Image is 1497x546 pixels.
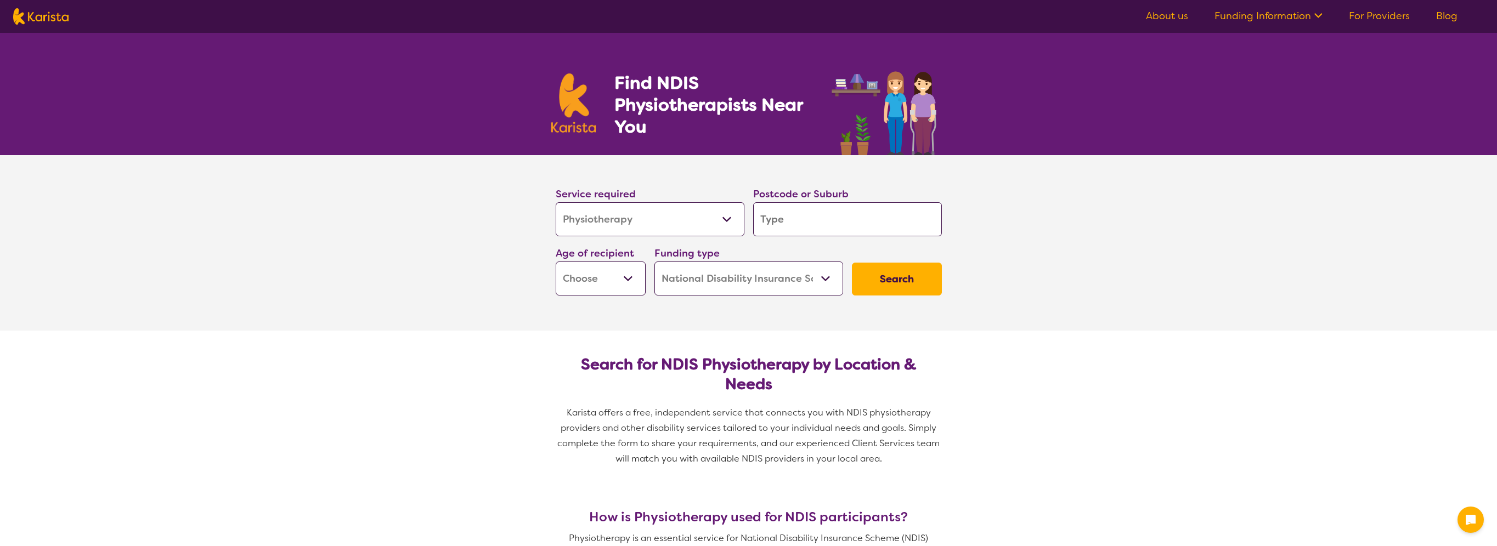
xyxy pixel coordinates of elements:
[551,73,596,133] img: Karista logo
[1436,9,1458,22] a: Blog
[828,59,946,155] img: physiotherapy
[551,405,946,467] p: Karista offers a free, independent service that connects you with NDIS physiotherapy providers an...
[564,355,933,394] h2: Search for NDIS Physiotherapy by Location & Needs
[1146,9,1188,22] a: About us
[753,187,849,201] label: Postcode or Suburb
[1214,9,1323,22] a: Funding Information
[551,509,946,525] h3: How is Physiotherapy used for NDIS participants?
[654,247,720,260] label: Funding type
[13,8,69,25] img: Karista logo
[1349,9,1410,22] a: For Providers
[614,72,817,138] h1: Find NDIS Physiotherapists Near You
[753,202,942,236] input: Type
[556,187,636,201] label: Service required
[852,263,942,295] button: Search
[556,247,634,260] label: Age of recipient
